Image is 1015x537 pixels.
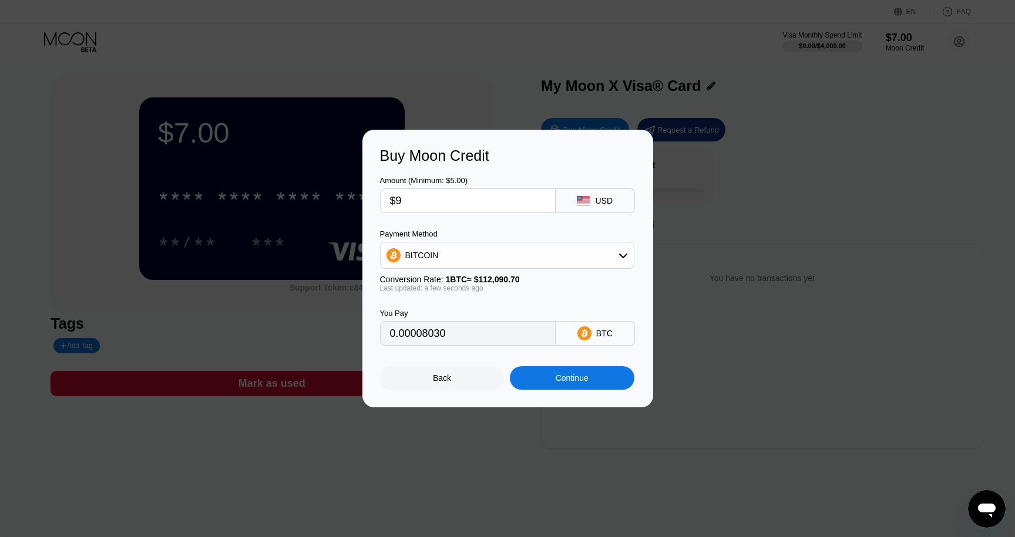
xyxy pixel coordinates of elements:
div: Payment Method [380,229,634,238]
div: BITCOIN [405,251,439,260]
div: USD [595,196,613,205]
div: Continue [510,366,634,390]
iframe: Button to launch messaging window [968,490,1006,528]
div: Amount (Minimum: $5.00) [380,176,556,185]
div: BITCOIN [381,244,634,267]
div: You Pay [380,309,556,318]
div: Conversion Rate: [380,275,634,284]
input: $0.00 [390,189,546,212]
div: Back [380,366,505,390]
div: Back [433,373,451,383]
div: Buy Moon Credit [380,147,636,164]
div: Last updated: a few seconds ago [380,284,634,292]
span: 1 BTC ≈ $112,090.70 [446,275,520,284]
div: Continue [556,373,589,383]
div: BTC [596,329,613,338]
